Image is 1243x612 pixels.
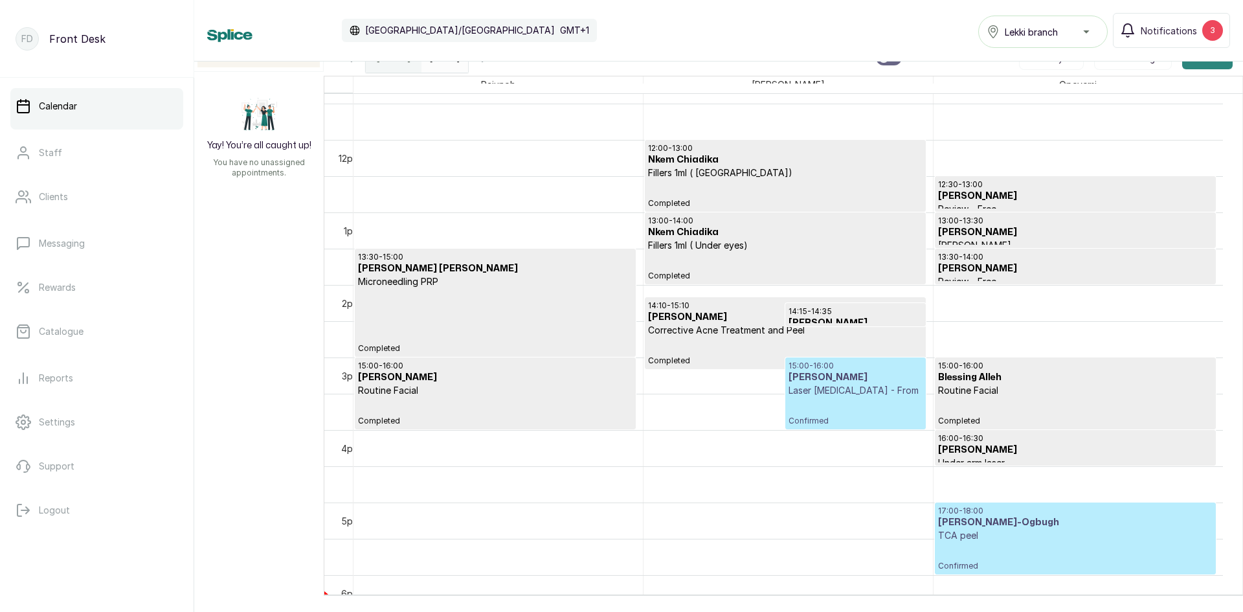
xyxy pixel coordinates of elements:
p: 14:15 - 14:35 [789,306,923,317]
span: Opeyemi [1057,76,1099,93]
p: Microneedling PRP [358,275,633,288]
span: Lekki branch [1005,25,1058,39]
div: 5pm [339,514,363,528]
p: 12:30 - 13:00 [938,179,1213,190]
p: 17:00 - 18:00 [938,506,1213,516]
p: 15:00 - 16:00 [358,361,633,371]
p: Clients [39,190,68,203]
p: 13:00 - 14:00 [648,216,923,226]
h3: [PERSON_NAME] [938,262,1213,275]
span: Completed [358,343,633,354]
p: Catalogue [39,325,84,338]
p: TCA peel [938,529,1213,542]
p: Rewards [39,281,76,294]
div: 2pm [339,297,363,310]
h3: [PERSON_NAME]-Ogbugh [938,516,1213,529]
p: 15:00 - 16:00 [789,361,923,371]
a: Reports [10,360,183,396]
p: Review - Free [938,203,1213,216]
button: Notifications3 [1113,13,1230,48]
a: Catalogue [10,313,183,350]
a: Calendar [10,88,183,124]
h3: [PERSON_NAME] [938,444,1213,457]
p: Routine Facial [358,384,633,397]
span: Completed [358,416,633,426]
p: You have no unassigned appointments. [202,157,316,178]
div: 1pm [341,224,363,238]
p: Calendar [39,100,77,113]
p: 12:00 - 13:00 [648,143,923,153]
p: [GEOGRAPHIC_DATA]/[GEOGRAPHIC_DATA] [365,24,555,37]
span: Confirmed [938,561,1213,571]
h3: Blessing Alleh [938,371,1213,384]
h2: Yay! You’re all caught up! [207,139,311,152]
p: Fillers 1ml ( [GEOGRAPHIC_DATA]) [648,166,923,179]
button: Lekki branch [978,16,1108,48]
span: Completed [648,271,923,281]
h3: [PERSON_NAME] [358,371,633,384]
h3: [PERSON_NAME] [PERSON_NAME] [358,262,633,275]
a: Clients [10,179,183,215]
div: 6pm [339,587,363,600]
button: Logout [10,492,183,528]
div: 12pm [336,152,363,165]
h3: Nkem Chiadika [648,153,923,166]
p: Fillers 1ml ( Under eyes) [648,239,923,252]
p: Under arm laser [938,457,1213,470]
p: 15:00 - 16:00 [938,361,1213,371]
p: Support [39,460,74,473]
h3: [PERSON_NAME] [648,311,923,324]
p: Front Desk [49,31,106,47]
p: Staff [39,146,62,159]
span: Completed [648,198,923,209]
p: Reports [39,372,73,385]
p: Routine Facial [938,384,1213,397]
a: Settings [10,404,183,440]
p: Logout [39,504,70,517]
p: Corrective Acne Treatment and Peel [648,324,923,337]
h3: Nkem Chiadika [648,226,923,239]
h3: [PERSON_NAME] [789,371,923,384]
p: FD [21,32,33,45]
span: Completed [648,356,923,366]
p: 16:00 - 16:30 [938,433,1213,444]
p: 13:30 - 14:00 [938,252,1213,262]
span: [PERSON_NAME] [749,76,827,93]
span: Confirmed [789,416,923,426]
a: Messaging [10,225,183,262]
a: Staff [10,135,183,171]
span: Completed [938,416,1213,426]
a: Support [10,448,183,484]
p: Settings [39,416,75,429]
span: Rajunoh [478,76,518,93]
p: 13:00 - 13:30 [938,216,1213,226]
div: 3 [1202,20,1223,41]
div: 4pm [339,442,363,455]
p: Messaging [39,237,85,250]
a: Rewards [10,269,183,306]
h3: [PERSON_NAME] [938,190,1213,203]
p: GMT+1 [560,24,589,37]
p: 13:30 - 15:00 [358,252,633,262]
p: Laser [MEDICAL_DATA] - From [789,384,923,397]
span: Notifications [1141,24,1197,38]
h3: [PERSON_NAME] [938,226,1213,239]
p: [PERSON_NAME] [938,239,1213,252]
div: 3pm [339,369,363,383]
h3: [PERSON_NAME] [789,317,923,330]
p: Review - Free [938,275,1213,288]
p: 14:10 - 15:10 [648,300,923,311]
